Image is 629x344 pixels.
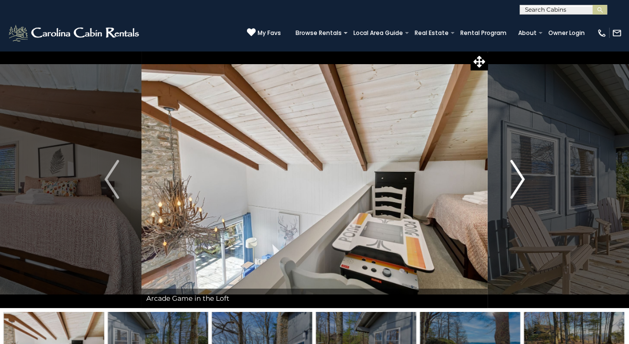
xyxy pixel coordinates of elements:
a: About [513,26,542,40]
img: arrow [510,160,524,199]
a: Local Area Guide [349,26,408,40]
button: Previous [82,51,142,308]
a: Browse Rentals [291,26,347,40]
a: Real Estate [410,26,454,40]
a: Owner Login [543,26,590,40]
a: Rental Program [455,26,511,40]
a: My Favs [247,28,281,38]
span: My Favs [258,29,281,37]
img: phone-regular-white.png [597,28,607,38]
button: Next [488,51,547,308]
div: Arcade Game in the Loft [141,289,488,308]
img: arrow [105,160,119,199]
img: mail-regular-white.png [612,28,622,38]
img: White-1-2.png [7,23,142,43]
